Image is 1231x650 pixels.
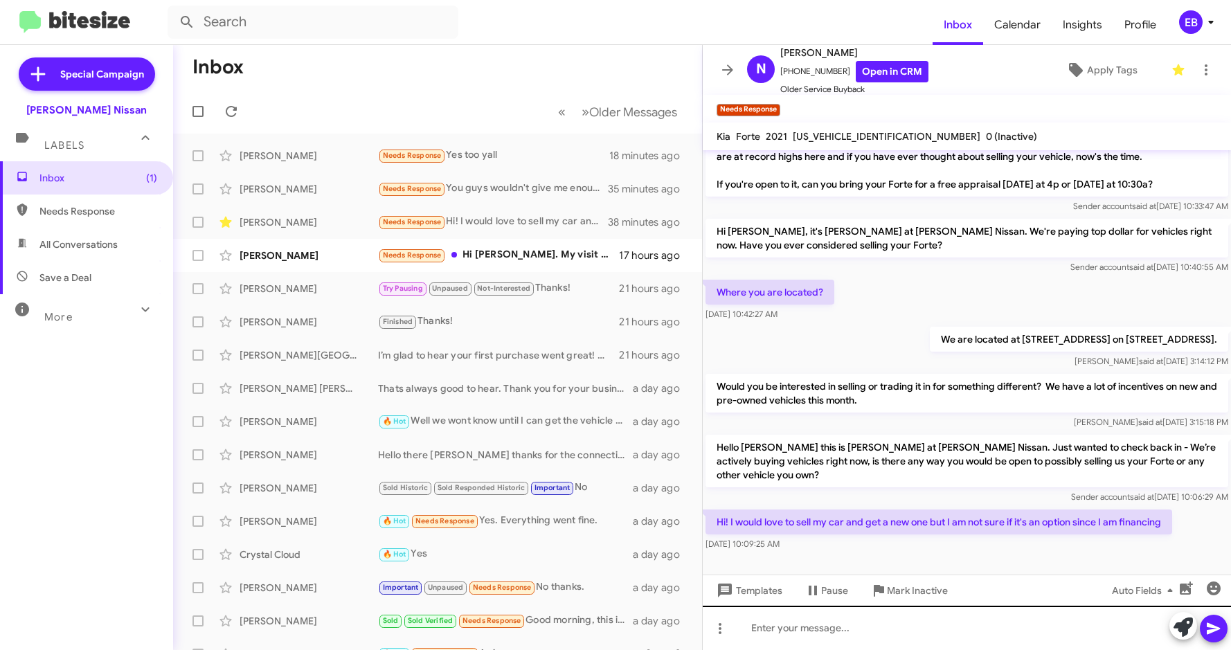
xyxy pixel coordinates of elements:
span: Sender account [DATE] 10:40:55 AM [1070,262,1228,272]
span: Templates [714,578,782,603]
div: 18 minutes ago [609,149,691,163]
span: Needs Response [415,516,474,525]
div: a day ago [633,548,691,561]
div: Crystal Cloud [240,548,378,561]
span: [PERSON_NAME] [DATE] 3:14:12 PM [1075,356,1228,366]
span: Save a Deal [39,271,91,285]
div: [PERSON_NAME] [240,514,378,528]
small: Needs Response [717,104,780,116]
span: Inbox [39,171,157,185]
div: 21 hours ago [619,348,691,362]
span: Labels [44,139,84,152]
span: [PERSON_NAME] [DATE] 3:15:18 PM [1074,417,1228,427]
div: You guys wouldn't give me enough to pay what I owe and get me into a new car. And my credit is ba... [378,181,608,197]
span: [US_VEHICLE_IDENTIFICATION_NUMBER] [793,130,980,143]
p: Hi! I would love to sell my car and get a new one but I am not sure if it's an option since I am ... [706,509,1172,534]
span: Try Pausing [383,284,423,293]
div: [PERSON_NAME] [240,614,378,628]
p: Hi [PERSON_NAME], it's [PERSON_NAME] at [PERSON_NAME] Nissan. We're paying top dollar for vehicle... [706,219,1228,258]
span: 0 (Inactive) [986,130,1037,143]
div: [PERSON_NAME] [240,581,378,595]
span: Important [383,583,419,592]
div: [PERSON_NAME] Nissan [26,103,147,117]
div: [PERSON_NAME] [240,481,378,495]
span: Needs Response [383,184,442,193]
input: Search [168,6,458,39]
span: Sold Verified [408,616,453,625]
div: 38 minutes ago [608,215,691,229]
span: Pause [821,578,848,603]
span: (1) [146,171,157,185]
div: a day ago [633,614,691,628]
div: Yes too yall [378,147,609,163]
button: Mark Inactive [859,578,959,603]
span: Forte [736,130,760,143]
a: Open in CRM [856,61,928,82]
p: Where you are located? [706,280,834,305]
div: 17 hours ago [619,249,691,262]
span: Unpaused [428,583,464,592]
div: [PERSON_NAME] [240,149,378,163]
div: [PERSON_NAME] [240,448,378,462]
span: Sender account [DATE] 10:06:29 AM [1071,491,1228,502]
span: » [582,103,589,120]
span: Important [534,483,570,492]
p: Hello [PERSON_NAME] this is [PERSON_NAME] at [PERSON_NAME] Nissan. Just wanted to check back in -... [706,435,1228,487]
p: Would you be interested in selling or trading it in for something different? We have a lot of inc... [706,374,1228,413]
span: Needs Response [39,204,157,218]
span: Special Campaign [60,67,144,81]
a: Special Campaign [19,57,155,91]
div: Thats always good to hear. Thank you for your business. [378,381,633,395]
span: Unpaused [432,284,468,293]
div: a day ago [633,415,691,428]
div: No thanks. [378,579,633,595]
div: a day ago [633,381,691,395]
span: 🔥 Hot [383,417,406,426]
div: a day ago [633,514,691,528]
span: Sold [383,616,399,625]
span: [DATE] 10:42:27 AM [706,309,778,319]
span: Auto Fields [1112,578,1178,603]
span: Sold Responded Historic [438,483,525,492]
span: Older Messages [589,105,677,120]
div: Thanks! [378,280,619,296]
span: Sender account [DATE] 10:33:47 AM [1073,201,1228,211]
div: 35 minutes ago [608,182,691,196]
div: [PERSON_NAME] [240,215,378,229]
div: 21 hours ago [619,315,691,329]
a: Insights [1052,5,1113,45]
button: EB [1167,10,1216,34]
div: No [378,480,633,496]
div: I’m glad to hear your first purchase went great! We appreciate your kind words about our team. We... [378,348,619,362]
span: Needs Response [383,151,442,160]
span: 🔥 Hot [383,516,406,525]
div: Hello there [PERSON_NAME] thanks for the connection as I told [PERSON_NAME] [DATE] I was only int... [378,448,633,462]
button: Templates [703,578,793,603]
span: Apply Tags [1087,57,1138,82]
div: a day ago [633,448,691,462]
span: said at [1139,356,1163,366]
span: Older Service Buyback [780,82,928,96]
div: [PERSON_NAME] [240,249,378,262]
span: said at [1138,417,1162,427]
div: [PERSON_NAME] [240,315,378,329]
span: [DATE] 10:09:25 AM [706,539,780,549]
span: Needs Response [383,251,442,260]
div: 21 hours ago [619,282,691,296]
div: Hi! I would love to sell my car and get a new one but I am not sure if it's an option since I am ... [378,214,608,230]
span: Mark Inactive [887,578,948,603]
button: Pause [793,578,859,603]
span: 2021 [766,130,787,143]
a: Profile [1113,5,1167,45]
div: [PERSON_NAME][GEOGRAPHIC_DATA] [240,348,378,362]
span: Kia [717,130,730,143]
h1: Inbox [192,56,244,78]
div: Yes. Everything went fine. [378,513,633,529]
span: More [44,311,73,323]
a: Inbox [933,5,983,45]
div: Thanks! [378,314,619,329]
div: Well we wont know until I can get the vehicle here to the dealership and put my eyes on it. [378,413,633,429]
span: 🔥 Hot [383,550,406,559]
